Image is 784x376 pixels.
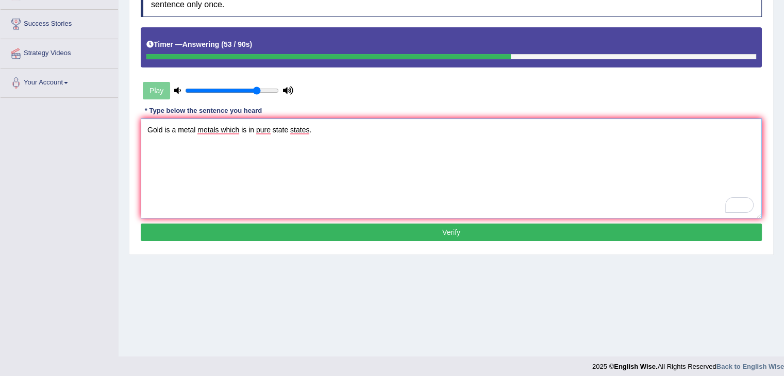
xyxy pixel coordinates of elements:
button: Verify [141,224,762,241]
b: Answering [182,40,220,48]
strong: English Wise. [614,363,657,370]
b: ) [250,40,253,48]
a: Strategy Videos [1,39,118,65]
div: 2025 © All Rights Reserved [592,356,784,371]
textarea: To enrich screen reader interactions, please activate Accessibility in Grammarly extension settings [141,118,762,218]
a: Your Account [1,69,118,94]
a: Success Stories [1,10,118,36]
b: ( [221,40,224,48]
div: * Type below the sentence you heard [141,106,266,116]
h5: Timer — [146,41,252,48]
a: Back to English Wise [716,363,784,370]
b: 53 / 90s [224,40,250,48]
